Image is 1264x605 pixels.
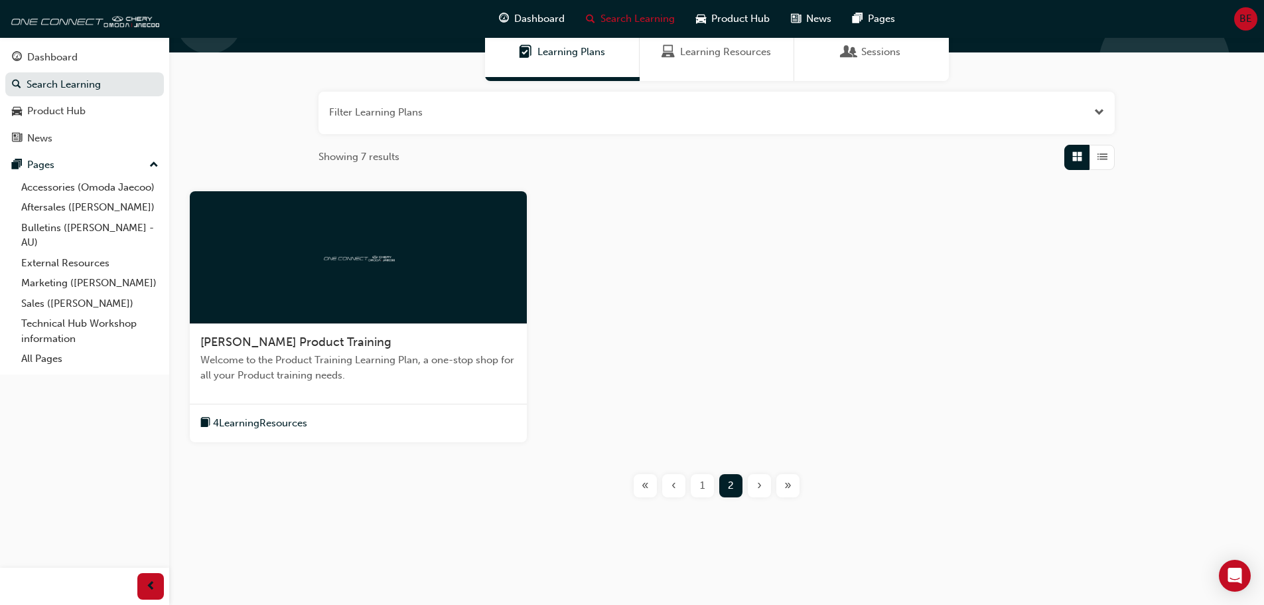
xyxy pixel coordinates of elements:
span: up-icon [149,157,159,174]
span: Learning Resources [680,44,771,60]
button: Next page [745,474,774,497]
button: First page [631,474,660,497]
span: Learning Plans [519,44,532,60]
a: Accessories (Omoda Jaecoo) [16,177,164,198]
a: pages-iconPages [842,5,906,33]
span: car-icon [12,106,22,118]
a: Learning ResourcesLearning Resources [640,23,794,81]
button: Last page [774,474,802,497]
button: Open the filter [1094,105,1104,120]
span: List [1097,149,1107,165]
button: Pages [5,153,164,177]
span: 2 [728,478,734,493]
span: search-icon [12,79,21,91]
span: Sessions [861,44,900,60]
span: 4 Learning Resources [213,416,307,431]
a: SessionsSessions [794,23,949,81]
button: Previous page [660,474,688,497]
span: News [806,11,831,27]
span: Search Learning [600,11,675,27]
a: search-iconSearch Learning [575,5,685,33]
span: Learning Resources [662,44,675,60]
button: BE [1234,7,1257,31]
span: news-icon [791,11,801,27]
button: Page 2 [717,474,745,497]
span: Showing 7 results [318,149,399,165]
span: car-icon [696,11,706,27]
span: [PERSON_NAME] Product Training [200,335,391,349]
span: Dashboard [514,11,565,27]
span: 1 [700,478,705,493]
span: « [642,478,649,493]
img: oneconnect [322,250,395,263]
a: Marketing ([PERSON_NAME]) [16,273,164,294]
span: Welcome to the Product Training Learning Plan, a one-stop shop for all your Product training needs. [200,353,516,383]
span: guage-icon [12,52,22,64]
span: Pages [868,11,895,27]
span: news-icon [12,133,22,145]
a: Dashboard [5,45,164,70]
div: Pages [27,157,54,173]
div: Dashboard [27,50,78,65]
span: › [757,478,762,493]
span: » [784,478,792,493]
span: Grid [1072,149,1082,165]
button: Page 1 [688,474,717,497]
a: news-iconNews [780,5,842,33]
a: oneconnect[PERSON_NAME] Product TrainingWelcome to the Product Training Learning Plan, a one-stop... [190,191,527,442]
a: Aftersales ([PERSON_NAME]) [16,197,164,218]
a: Sales ([PERSON_NAME]) [16,294,164,314]
a: External Resources [16,253,164,274]
div: News [27,131,52,146]
a: guage-iconDashboard [488,5,575,33]
span: BE [1239,11,1252,27]
a: All Pages [16,349,164,369]
img: oneconnect [7,5,159,32]
button: book-icon4LearningResources [200,415,307,432]
span: prev-icon [146,578,156,595]
a: News [5,126,164,151]
span: Product Hub [711,11,770,27]
button: DashboardSearch LearningProduct HubNews [5,43,164,153]
a: Technical Hub Workshop information [16,313,164,349]
span: ‹ [671,478,676,493]
span: guage-icon [499,11,509,27]
a: Product Hub [5,99,164,124]
span: pages-icon [853,11,863,27]
div: Product Hub [27,104,86,119]
span: pages-icon [12,159,22,171]
span: book-icon [200,415,210,432]
span: Learning Plans [537,44,605,60]
a: Search Learning [5,72,164,97]
span: Sessions [843,44,856,60]
div: Open Intercom Messenger [1219,560,1251,592]
a: car-iconProduct Hub [685,5,780,33]
a: Bulletins ([PERSON_NAME] - AU) [16,218,164,253]
span: search-icon [586,11,595,27]
a: Learning PlansLearning Plans [485,23,640,81]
